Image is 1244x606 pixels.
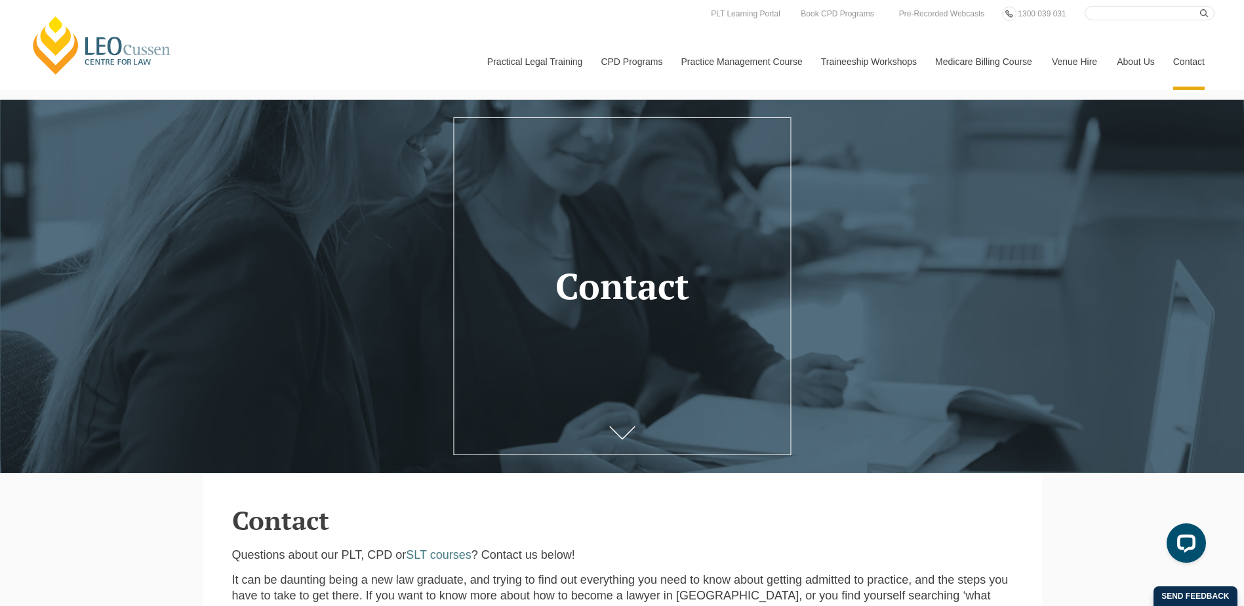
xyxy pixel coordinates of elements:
a: Traineeship Workshops [811,33,925,90]
a: About Us [1107,33,1163,90]
a: CPD Programs [591,33,671,90]
a: PLT Learning Portal [708,7,784,21]
iframe: LiveChat chat widget [1156,518,1211,573]
a: Practical Legal Training [477,33,592,90]
p: Questions about our PLT, CPD or ? Contact us below! [232,548,1013,563]
a: Contact [1163,33,1214,90]
span: 1300 039 031 [1018,9,1066,18]
a: Practice Management Course [672,33,811,90]
a: Medicare Billing Course [925,33,1042,90]
a: Pre-Recorded Webcasts [896,7,988,21]
a: Venue Hire [1042,33,1107,90]
a: 1300 039 031 [1014,7,1069,21]
h1: Contact [473,266,771,306]
a: SLT courses [406,548,471,561]
h2: Contact [232,506,1013,535]
a: Book CPD Programs [797,7,877,21]
a: [PERSON_NAME] Centre for Law [30,14,174,76]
